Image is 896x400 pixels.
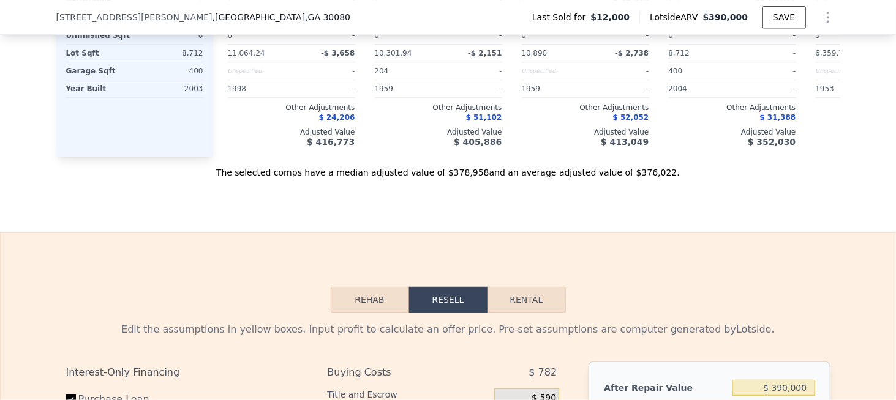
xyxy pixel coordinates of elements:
div: Adjusted Value [228,127,355,137]
span: 6,359.76 [816,49,848,57]
div: 400 [137,62,203,80]
span: $ 352,030 [748,137,796,147]
span: $ 52,052 [613,113,649,122]
button: SAVE [762,6,805,28]
span: 0 [816,31,821,40]
span: Lotside ARV [650,11,702,23]
button: Show Options [816,5,840,29]
div: 0 [137,27,203,44]
span: 204 [375,67,389,75]
div: - [441,27,502,44]
div: Other Adjustments [522,103,649,113]
div: Unfinished Sqft [66,27,132,44]
span: 10,301.94 [375,49,412,57]
span: $ 405,886 [454,137,502,147]
div: 1998 [228,80,289,97]
div: - [294,80,355,97]
div: Edit the assumptions in yellow boxes. Input profit to calculate an offer price. Pre-set assumptio... [66,322,830,337]
div: - [588,27,649,44]
span: 0 [522,31,527,40]
span: , GA 30080 [305,12,350,22]
span: -$ 3,658 [321,49,355,57]
div: 1953 [816,80,877,97]
div: - [735,45,796,62]
div: - [441,80,502,97]
div: Buying Costs [327,361,464,383]
div: 2004 [669,80,730,97]
div: Unspecified [522,62,583,80]
div: - [735,80,796,97]
button: Resell [409,287,488,313]
div: Year Built [66,80,132,97]
div: Adjusted Value [522,127,649,137]
div: Garage Sqft [66,62,132,80]
div: - [735,62,796,80]
div: 1959 [522,80,583,97]
span: $ 24,206 [319,113,355,122]
span: 0 [375,31,380,40]
div: Lot Sqft [66,45,132,62]
span: [STREET_ADDRESS][PERSON_NAME] [56,11,213,23]
div: Unspecified [816,62,877,80]
span: 0 [669,31,674,40]
div: The selected comps have a median adjusted value of $378,958 and an average adjusted value of $376... [56,157,840,179]
span: 11,064.24 [228,49,265,57]
div: Interest-Only Financing [66,361,298,383]
span: $12,000 [591,11,630,23]
span: $ 413,049 [601,137,649,147]
span: $ 51,102 [466,113,502,122]
span: $ 782 [529,361,557,383]
button: Rehab [331,287,409,313]
div: Other Adjustments [375,103,502,113]
div: Adjusted Value [669,127,796,137]
span: 400 [669,67,683,75]
div: Adjusted Value [375,127,502,137]
div: - [735,27,796,44]
div: Other Adjustments [669,103,796,113]
span: , [GEOGRAPHIC_DATA] [213,11,351,23]
span: 10,890 [522,49,548,57]
div: 8,712 [137,45,203,62]
div: - [441,62,502,80]
span: 8,712 [669,49,690,57]
span: $ 31,388 [760,113,796,122]
div: 1959 [375,80,436,97]
div: - [294,27,355,44]
div: - [588,62,649,80]
button: Rental [488,287,566,313]
div: Other Adjustments [228,103,355,113]
div: - [294,62,355,80]
span: -$ 2,738 [615,49,649,57]
span: Last Sold for [532,11,591,23]
span: $ 416,773 [307,137,355,147]
span: -$ 2,151 [468,49,502,57]
div: After Repair Value [604,377,728,399]
div: 2003 [137,80,203,97]
div: Unspecified [228,62,289,80]
span: $390,000 [703,12,748,22]
span: 0 [228,31,233,40]
div: - [588,80,649,97]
